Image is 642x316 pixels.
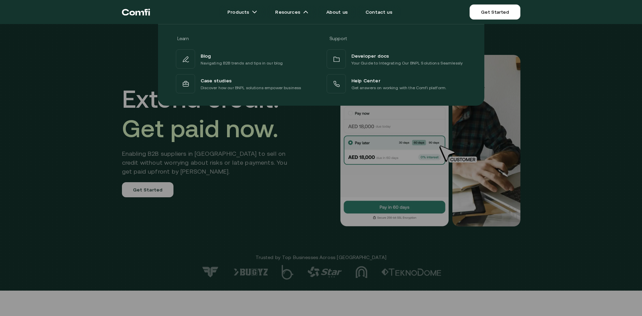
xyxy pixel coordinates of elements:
[201,60,283,67] p: Navigating B2B trends and tips in our blog
[174,48,317,70] a: BlogNavigating B2B trends and tips in our blog
[351,60,463,67] p: Your Guide to Integrating Our BNPL Solutions Seamlessly
[351,84,447,91] p: Get answers on working with the Comfi platform.
[174,73,317,95] a: Case studiesDiscover how our BNPL solutions empower business
[267,5,316,19] a: Resourcesarrow icons
[325,73,468,95] a: Help CenterGet answers on working with the Comfi platform.
[357,5,401,19] a: Contact us
[201,76,232,84] span: Case studies
[351,51,389,60] span: Developer docs
[470,4,520,20] a: Get Started
[201,84,301,91] p: Discover how our BNPL solutions empower business
[329,36,348,41] span: Support
[318,5,356,19] a: About us
[219,5,266,19] a: Productsarrow icons
[177,36,189,41] span: Learn
[325,48,468,70] a: Developer docsYour Guide to Integrating Our BNPL Solutions Seamlessly
[201,51,211,60] span: Blog
[122,2,150,22] a: Return to the top of the Comfi home page
[351,76,380,84] span: Help Center
[252,9,257,15] img: arrow icons
[303,9,308,15] img: arrow icons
